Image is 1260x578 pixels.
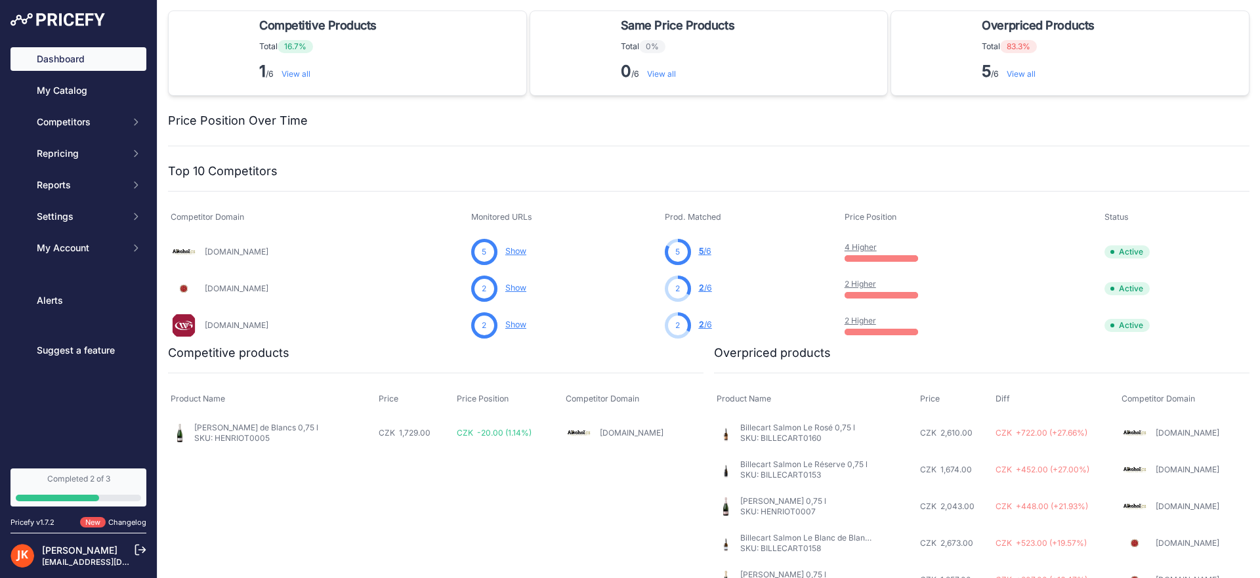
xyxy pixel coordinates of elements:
p: SKU: BILLECART0158 [740,543,871,554]
a: 2 Higher [845,316,876,325]
h2: Price Position Over Time [168,112,308,130]
span: Price [379,394,398,403]
p: /6 [259,61,382,82]
p: Total [259,40,382,53]
div: Completed 2 of 3 [16,474,141,484]
a: 2 Higher [845,279,876,289]
a: Completed 2 of 3 [10,468,146,506]
span: 2 [699,320,704,329]
span: Settings [37,210,123,223]
span: Product Name [717,394,771,403]
span: Monitored URLs [471,212,532,222]
a: [PERSON_NAME] 0,75 l [740,496,826,506]
button: My Account [10,236,146,260]
p: SKU: HENRIOT0007 [740,506,826,517]
span: Overpriced Products [982,16,1094,35]
a: View all [647,69,676,79]
span: 2 [482,283,486,295]
span: CZK 2,043.00 [920,501,975,511]
span: CZK 2,673.00 [920,538,973,548]
strong: 1 [259,62,266,81]
h2: Top 10 Competitors [168,162,278,180]
span: Reports [37,178,123,192]
p: SKU: BILLECART0160 [740,433,855,444]
a: My Catalog [10,79,146,102]
span: 2 [675,283,680,295]
span: Active [1104,282,1150,295]
span: CZK +452.00 (+27.00%) [996,464,1089,474]
span: 2 [675,320,680,331]
a: [PERSON_NAME] [42,545,117,556]
a: [EMAIL_ADDRESS][DOMAIN_NAME] [42,557,179,567]
span: Competitive Products [259,16,377,35]
span: Active [1104,319,1150,332]
a: [DOMAIN_NAME] [1156,501,1219,511]
span: My Account [37,241,123,255]
a: [DOMAIN_NAME] [1156,538,1219,548]
span: Competitor Domain [566,394,639,403]
span: 5 [482,246,486,258]
span: CZK +448.00 (+21.93%) [996,501,1088,511]
p: SKU: HENRIOT0005 [194,433,318,444]
p: Total [982,40,1099,53]
strong: 5 [982,62,991,81]
a: 4 Higher [845,242,877,252]
a: Show [505,283,526,293]
span: CZK +523.00 (+19.57%) [996,538,1087,548]
span: 83.3% [1000,40,1037,53]
p: Total [621,40,740,53]
a: Show [505,320,526,329]
span: CZK 1,729.00 [379,428,430,438]
span: 0% [639,40,665,53]
button: Competitors [10,110,146,134]
span: Active [1104,245,1150,258]
a: Changelog [108,518,146,527]
span: Price Position [457,394,509,403]
span: Product Name [171,394,225,403]
a: View all [1007,69,1036,79]
span: Competitor Domain [1122,394,1195,403]
a: [DOMAIN_NAME] [1156,428,1219,438]
a: Suggest a feature [10,339,146,362]
h2: Overpriced products [714,344,831,362]
span: 2 [482,320,486,331]
p: SKU: BILLECART0153 [740,470,868,480]
span: Repricing [37,147,123,160]
span: 2 [699,283,704,293]
a: [DOMAIN_NAME] [205,320,268,330]
span: Price [920,394,940,403]
span: Prod. Matched [665,212,721,222]
p: /6 [982,61,1099,82]
span: Status [1104,212,1129,222]
button: Settings [10,205,146,228]
a: Alerts [10,289,146,312]
nav: Sidebar [10,47,146,453]
h2: Competitive products [168,344,289,362]
a: Show [505,246,526,256]
span: New [80,517,106,528]
span: 5 [699,246,703,256]
button: Reports [10,173,146,197]
p: /6 [621,61,740,82]
button: Repricing [10,142,146,165]
span: Same Price Products [621,16,734,35]
img: Pricefy Logo [10,13,105,26]
a: [PERSON_NAME] de Blancs 0,75 l [194,423,318,432]
span: Competitors [37,115,123,129]
span: CZK 2,610.00 [920,428,973,438]
span: Price Position [845,212,896,222]
a: Billecart Salmon Le Réserve 0,75 l [740,459,868,469]
a: 5/6 [699,246,711,256]
span: 16.7% [278,40,313,53]
span: CZK -20.00 (1.14%) [457,428,532,438]
span: Competitor Domain [171,212,244,222]
a: 2/6 [699,320,712,329]
a: Billecart Salmon Le Rosé 0,75 l [740,423,855,432]
a: View all [282,69,310,79]
a: [DOMAIN_NAME] [1156,464,1219,474]
a: [DOMAIN_NAME] [205,283,268,293]
span: CZK 1,674.00 [920,464,972,474]
a: [DOMAIN_NAME] [205,247,268,257]
a: Billecart Salmon Le Blanc de Blancs 0,75 l [740,533,896,543]
a: Dashboard [10,47,146,71]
